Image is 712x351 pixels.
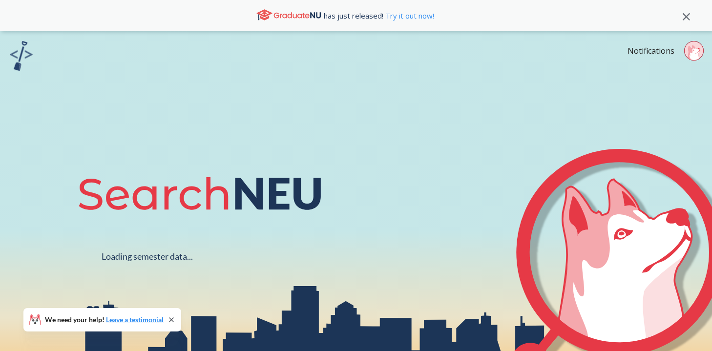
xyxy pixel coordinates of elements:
[45,316,164,323] span: We need your help!
[10,41,33,74] a: sandbox logo
[324,10,434,21] span: has just released!
[10,41,33,71] img: sandbox logo
[106,315,164,324] a: Leave a testimonial
[383,11,434,21] a: Try it out now!
[102,251,193,262] div: Loading semester data...
[628,45,674,56] a: Notifications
